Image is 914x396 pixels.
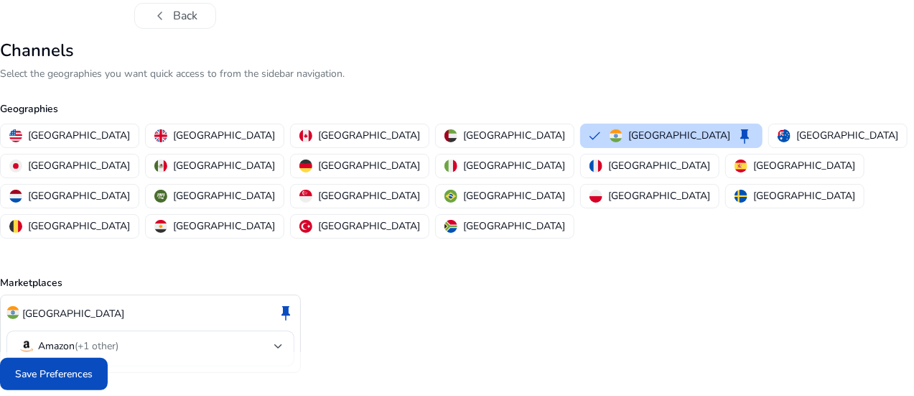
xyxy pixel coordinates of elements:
p: [GEOGRAPHIC_DATA] [463,218,565,234]
img: ae.svg [444,129,457,142]
p: [GEOGRAPHIC_DATA] [318,218,420,234]
img: it.svg [444,160,457,172]
p: Amazon [38,340,118,353]
p: [GEOGRAPHIC_DATA] [628,128,730,143]
p: [GEOGRAPHIC_DATA] [22,306,124,321]
p: [GEOGRAPHIC_DATA] [608,158,710,173]
p: [GEOGRAPHIC_DATA] [173,158,275,173]
img: pl.svg [589,190,602,203]
img: in.svg [6,306,19,319]
img: in.svg [610,129,622,142]
img: sg.svg [299,190,312,203]
img: ca.svg [299,129,312,142]
img: uk.svg [154,129,167,142]
p: [GEOGRAPHIC_DATA] [463,128,565,143]
img: jp.svg [9,160,22,172]
span: chevron_left [152,7,169,24]
img: nl.svg [9,190,22,203]
button: chevron_leftBack [134,3,216,29]
img: mx.svg [154,160,167,172]
p: [GEOGRAPHIC_DATA] [463,188,565,203]
img: es.svg [735,160,747,172]
span: Save Preferences [15,367,93,382]
img: sa.svg [154,190,167,203]
img: za.svg [444,220,457,233]
img: be.svg [9,220,22,233]
p: [GEOGRAPHIC_DATA] [28,218,130,234]
img: tr.svg [299,220,312,233]
p: [GEOGRAPHIC_DATA] [28,128,130,143]
p: [GEOGRAPHIC_DATA] [608,188,710,203]
img: se.svg [735,190,747,203]
p: [GEOGRAPHIC_DATA] [463,158,565,173]
p: [GEOGRAPHIC_DATA] [796,128,898,143]
img: amazon.svg [18,338,35,355]
img: eg.svg [154,220,167,233]
p: [GEOGRAPHIC_DATA] [753,158,855,173]
p: [GEOGRAPHIC_DATA] [28,188,130,203]
span: keep [277,304,294,321]
p: [GEOGRAPHIC_DATA] [173,188,275,203]
p: [GEOGRAPHIC_DATA] [28,158,130,173]
p: [GEOGRAPHIC_DATA] [318,188,420,203]
p: [GEOGRAPHIC_DATA] [318,158,420,173]
span: (+1 other) [75,339,118,353]
img: br.svg [444,190,457,203]
img: us.svg [9,129,22,142]
img: de.svg [299,160,312,172]
p: [GEOGRAPHIC_DATA] [173,218,275,234]
p: [GEOGRAPHIC_DATA] [753,188,855,203]
img: fr.svg [589,160,602,172]
span: keep [736,127,753,144]
p: [GEOGRAPHIC_DATA] [173,128,275,143]
p: [GEOGRAPHIC_DATA] [318,128,420,143]
img: au.svg [778,129,791,142]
